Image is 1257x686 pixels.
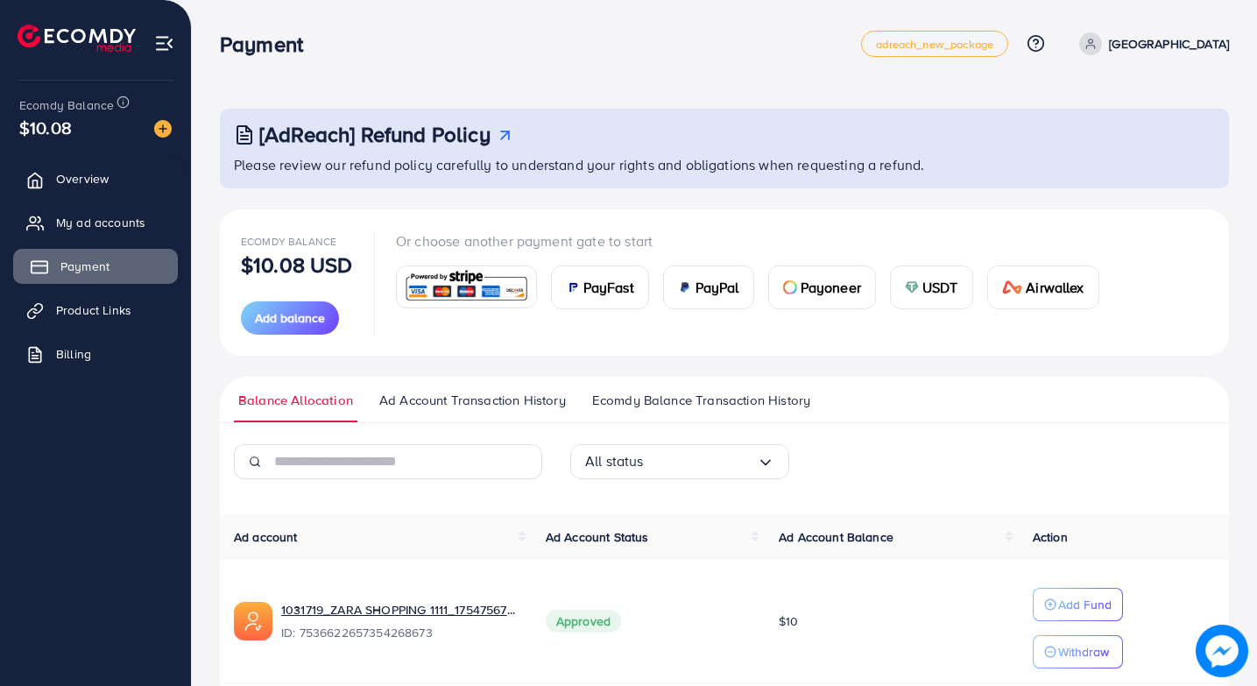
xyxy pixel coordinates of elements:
[396,230,1113,251] p: Or choose another payment gate to start
[1026,277,1084,298] span: Airwallex
[592,391,810,410] span: Ecomdy Balance Transaction History
[238,391,353,410] span: Balance Allocation
[1072,32,1229,55] a: [GEOGRAPHIC_DATA]
[783,280,797,294] img: card
[13,205,178,240] a: My ad accounts
[241,301,339,335] button: Add balance
[56,345,91,363] span: Billing
[60,258,109,275] span: Payment
[546,610,621,633] span: Approved
[566,280,580,294] img: card
[1058,594,1112,615] p: Add Fund
[234,154,1218,175] p: Please review our refund policy carefully to understand your rights and obligations when requesti...
[13,249,178,284] a: Payment
[56,214,145,231] span: My ad accounts
[1058,641,1109,662] p: Withdraw
[1109,33,1229,54] p: [GEOGRAPHIC_DATA]
[281,601,518,619] a: 1031719_ZARA SHOPPING 1111_1754756746391
[241,234,336,249] span: Ecomdy Balance
[546,528,649,546] span: Ad Account Status
[13,161,178,196] a: Overview
[890,265,973,309] a: cardUSDT
[56,170,109,187] span: Overview
[379,391,566,410] span: Ad Account Transaction History
[396,265,537,308] a: card
[154,33,174,53] img: menu
[1002,280,1023,294] img: card
[259,122,491,147] h3: [AdReach] Refund Policy
[678,280,692,294] img: card
[281,601,518,641] div: <span class='underline'>1031719_ZARA SHOPPING 1111_1754756746391</span></br>7536622657354268673
[696,277,739,298] span: PayPal
[18,25,136,52] img: logo
[234,528,298,546] span: Ad account
[19,96,114,114] span: Ecomdy Balance
[402,268,531,306] img: card
[768,265,876,309] a: cardPayoneer
[154,120,172,138] img: image
[801,277,861,298] span: Payoneer
[56,301,131,319] span: Product Links
[255,309,325,327] span: Add balance
[861,31,1008,57] a: adreach_new_package
[779,528,893,546] span: Ad Account Balance
[663,265,754,309] a: cardPayPal
[13,336,178,371] a: Billing
[876,39,993,50] span: adreach_new_package
[220,32,317,57] h3: Payment
[644,448,757,475] input: Search for option
[234,602,272,640] img: ic-ads-acc.e4c84228.svg
[13,293,178,328] a: Product Links
[905,280,919,294] img: card
[1033,528,1068,546] span: Action
[585,448,644,475] span: All status
[1033,588,1123,621] button: Add Fund
[1200,629,1243,672] img: image
[17,103,74,152] span: $10.08
[1033,635,1123,668] button: Withdraw
[583,277,634,298] span: PayFast
[241,254,353,275] p: $10.08 USD
[281,624,518,641] span: ID: 7536622657354268673
[779,612,798,630] span: $10
[922,277,958,298] span: USDT
[551,265,649,309] a: cardPayFast
[570,444,789,479] div: Search for option
[987,265,1099,309] a: cardAirwallex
